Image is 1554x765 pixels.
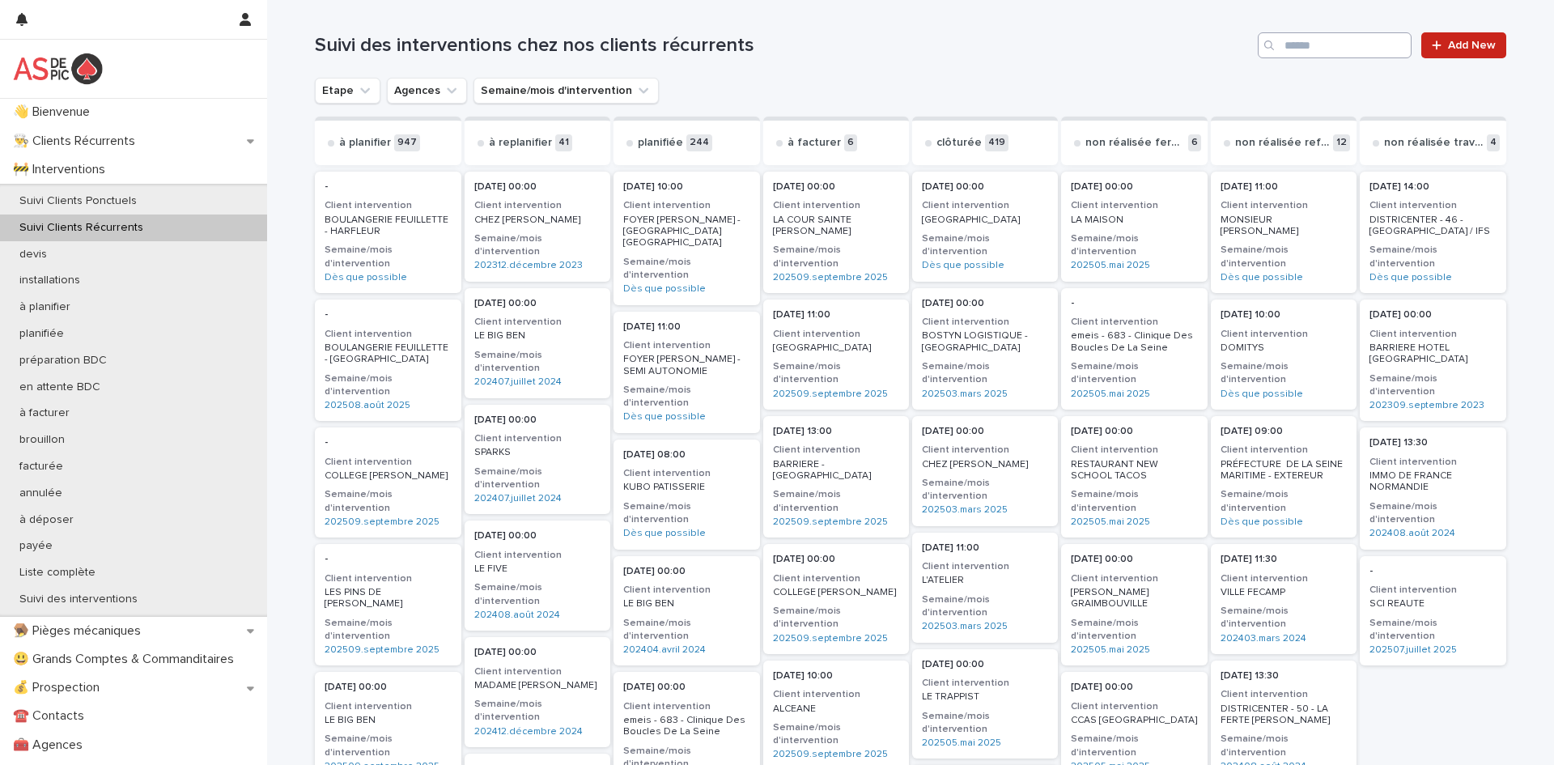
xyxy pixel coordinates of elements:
[6,593,151,606] p: Suivi des interventions
[1221,633,1306,644] a: 202403.mars 2024
[773,633,888,644] a: 202509.septembre 2025
[1061,416,1207,538] a: [DATE] 00:00Client interventionRESTAURANT NEW SCHOOL TACOSSemaine/mois d'intervention202505.mai 2025
[922,575,1048,586] p: L'ATELIER
[1369,456,1496,469] h3: Client intervention
[623,682,749,693] p: [DATE] 00:00
[474,298,601,309] p: [DATE] 00:00
[1221,426,1347,437] p: [DATE] 09:00
[623,617,749,643] h3: Semaine/mois d'intervention
[1369,598,1496,610] p: SCI REAUTE
[773,215,899,238] p: LA COUR SAINTE [PERSON_NAME]
[1071,572,1197,585] h3: Client intervention
[912,288,1058,410] div: [DATE] 00:00Client interventionBOSTYN LOGISTIQUE - [GEOGRAPHIC_DATA]Semaine/mois d'intervention20...
[922,316,1048,329] h3: Client intervention
[325,516,439,528] a: 202509.septembre 2025
[623,449,749,461] p: [DATE] 08:00
[912,533,1058,643] div: [DATE] 11:00Client interventionL'ATELIERSemaine/mois d'intervention202503.mars 2025
[465,172,610,282] a: [DATE] 00:00Client interventionCHEZ [PERSON_NAME]Semaine/mois d'intervention202312.décembre 2023
[922,260,1004,271] a: Dès que possible
[6,274,93,287] p: installations
[474,549,601,562] h3: Client intervention
[465,288,610,398] a: [DATE] 00:00Client interventionLE BIG BENSemaine/mois d'intervention202407.juillet 2024
[922,621,1008,632] a: 202503.mars 2025
[1360,172,1505,293] a: [DATE] 14:00Client interventionDISTRICENTER - 46 - [GEOGRAPHIC_DATA] / IFSSemaine/mois d'interven...
[325,488,451,514] h3: Semaine/mois d'intervention
[1221,309,1347,321] p: [DATE] 10:00
[6,737,96,753] p: 🧰 Agences
[6,406,83,420] p: à facturer
[315,427,461,538] a: -Client interventionCOLLEGE [PERSON_NAME]Semaine/mois d'intervention202509.septembre 2025
[1061,544,1207,665] a: [DATE] 00:00Client intervention[PERSON_NAME] GRAIMBOUVILLESemaine/mois d'intervention202505.mai 2025
[1221,360,1347,386] h3: Semaine/mois d'intervention
[1071,682,1197,693] p: [DATE] 00:00
[6,460,76,474] p: facturée
[1221,516,1303,528] a: Dès que possible
[773,244,899,270] h3: Semaine/mois d'intervention
[325,309,451,321] p: -
[1369,400,1484,411] a: 202309.septembre 2023
[1369,244,1496,270] h3: Semaine/mois d'intervention
[773,360,899,386] h3: Semaine/mois d'intervention
[614,312,759,433] a: [DATE] 11:00Client interventionFOYER [PERSON_NAME] - SEMI AUTONOMIESemaine/mois d'interventionDès...
[1071,516,1150,528] a: 202505.mai 2025
[773,488,899,514] h3: Semaine/mois d'intervention
[922,459,1048,470] p: CHEZ [PERSON_NAME]
[6,433,78,447] p: brouillon
[912,649,1058,759] div: [DATE] 00:00Client interventionLE TRAPPISTSemaine/mois d'intervention202505.mai 2025
[1071,459,1197,482] p: RESTAURANT NEW SCHOOL TACOS
[325,342,451,366] p: BOULANGERIE FEUILLETTE - [GEOGRAPHIC_DATA]
[6,623,154,639] p: 🪤 Pièges mécaniques
[1221,444,1347,457] h3: Client intervention
[773,272,888,283] a: 202509.septembre 2025
[325,572,451,585] h3: Client intervention
[325,715,451,726] p: LE BIG BEN
[6,221,156,235] p: Suivi Clients Récurrents
[6,354,120,368] p: préparation BDC
[465,405,610,515] a: [DATE] 00:00Client interventionSPARKSSemaine/mois d'intervention202407.juillet 2024
[1071,444,1197,457] h3: Client intervention
[325,700,451,713] h3: Client intervention
[763,544,909,654] a: [DATE] 00:00Client interventionCOLLEGE [PERSON_NAME]Semaine/mois d'intervention202509.septembre 2025
[1221,670,1347,682] p: [DATE] 13:30
[922,215,1048,226] p: [GEOGRAPHIC_DATA]
[1360,300,1505,421] a: [DATE] 00:00Client interventionBARRIERE HOTEL [GEOGRAPHIC_DATA]Semaine/mois d'intervention202309....
[763,300,909,410] a: [DATE] 11:00Client intervention[GEOGRAPHIC_DATA]Semaine/mois d'intervention202509.septembre 2025
[623,181,749,193] p: [DATE] 10:00
[773,688,899,701] h3: Client intervention
[922,593,1048,619] h3: Semaine/mois d'intervention
[1061,288,1207,410] a: -Client interventionemeis - 683 - Clinique Des Boucles De La SeineSemaine/mois d'intervention2025...
[6,652,247,667] p: 😃 Grands Comptes & Commanditaires
[922,691,1048,703] p: LE TRAPPIST
[623,411,706,423] a: Dès que possible
[773,328,899,341] h3: Client intervention
[922,232,1048,258] h3: Semaine/mois d'intervention
[773,459,899,482] p: BARRIERE - [GEOGRAPHIC_DATA]
[474,647,601,658] p: [DATE] 00:00
[1211,544,1357,654] div: [DATE] 11:30Client interventionVILLE FECAMPSemaine/mois d'intervention202403.mars 2024
[325,644,439,656] a: 202509.septembre 2025
[6,248,60,261] p: devis
[922,426,1048,437] p: [DATE] 00:00
[773,309,899,321] p: [DATE] 11:00
[1421,32,1506,58] a: Add New
[465,521,610,631] div: [DATE] 00:00Client interventionLE FIVESemaine/mois d'intervention202408.août 2024
[623,528,706,539] a: Dès que possible
[325,372,451,398] h3: Semaine/mois d'intervention
[912,416,1058,526] a: [DATE] 00:00Client interventionCHEZ [PERSON_NAME]Semaine/mois d'intervention202503.mars 2025
[773,721,899,747] h3: Semaine/mois d'intervention
[474,432,601,445] h3: Client intervention
[614,440,759,550] div: [DATE] 08:00Client interventionKUBO PATISSERIESemaine/mois d'interventionDès que possible
[623,256,749,282] h3: Semaine/mois d'intervention
[1369,181,1496,193] p: [DATE] 14:00
[1221,459,1347,482] p: PRÉFECTURE DE LA SEINE MARITIME - EXTEREUR
[773,199,899,212] h3: Client intervention
[325,400,410,411] a: 202508.août 2025
[922,199,1048,212] h3: Client intervention
[325,617,451,643] h3: Semaine/mois d'intervention
[474,726,583,737] a: 202412.décembre 2024
[623,566,749,577] p: [DATE] 00:00
[773,426,899,437] p: [DATE] 13:00
[465,637,610,747] a: [DATE] 00:00Client interventionMADAME [PERSON_NAME]Semaine/mois d'intervention202412.décembre 2024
